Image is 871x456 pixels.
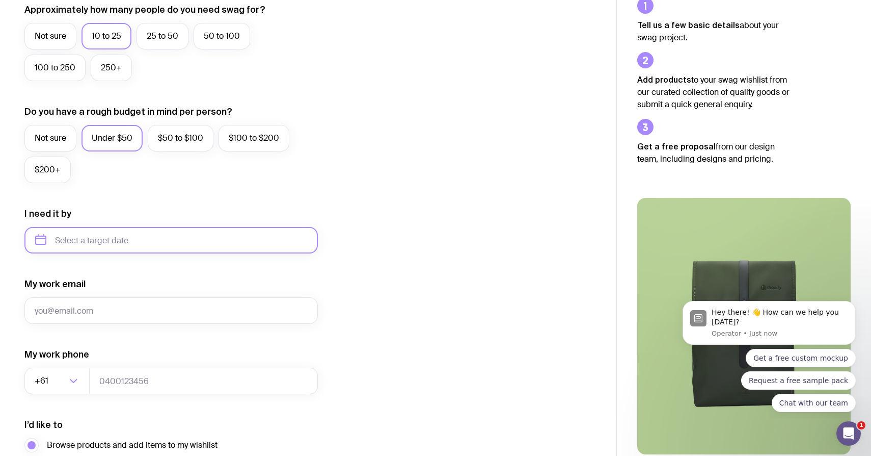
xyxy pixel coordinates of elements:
[857,421,865,429] span: 1
[637,20,740,30] strong: Tell us a few basic details
[667,292,871,418] iframe: Intercom notifications message
[24,125,76,151] label: Not sure
[24,297,318,324] input: you@email.com
[637,73,790,111] p: to your swag wishlist from our curated collection of quality goods or submit a quick general enqu...
[81,23,131,49] label: 10 to 25
[24,348,89,361] label: My work phone
[89,368,318,394] input: 0400123456
[637,140,790,165] p: from our design team, including designs and pricing.
[35,368,50,394] span: +61
[24,227,318,254] input: Select a target date
[24,368,90,394] div: Search for option
[836,421,861,446] iframe: Intercom live chat
[24,208,71,220] label: I need it by
[637,75,691,84] strong: Add products
[194,23,250,49] label: 50 to 100
[219,125,289,151] label: $100 to $200
[47,439,217,451] span: Browse products and add items to my wishlist
[81,125,143,151] label: Under $50
[24,23,76,49] label: Not sure
[637,19,790,44] p: about your swag project.
[24,4,265,16] label: Approximately how many people do you need swag for?
[24,55,86,81] label: 100 to 250
[24,419,63,431] label: I’d like to
[637,142,716,151] strong: Get a free proposal
[91,55,132,81] label: 250+
[24,106,232,118] label: Do you have a rough budget in mind per person?
[24,157,71,183] label: $200+
[137,23,188,49] label: 25 to 50
[50,368,66,394] input: Search for option
[148,125,213,151] label: $50 to $100
[24,278,86,290] label: My work email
